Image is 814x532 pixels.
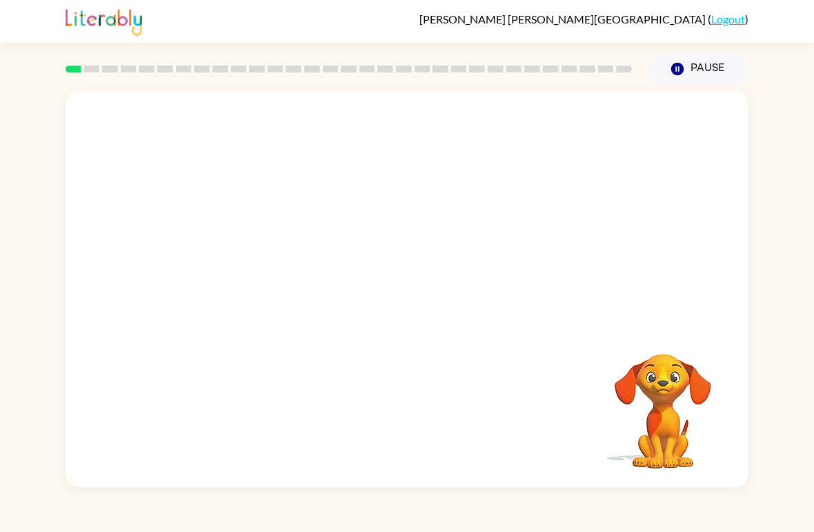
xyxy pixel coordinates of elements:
span: [PERSON_NAME] [PERSON_NAME][GEOGRAPHIC_DATA] [419,12,708,26]
img: Literably [66,6,142,36]
div: ( ) [419,12,748,26]
a: Logout [711,12,745,26]
button: Pause [648,53,748,85]
video: Your browser must support playing .mp4 files to use Literably. Please try using another browser. [594,333,732,471]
